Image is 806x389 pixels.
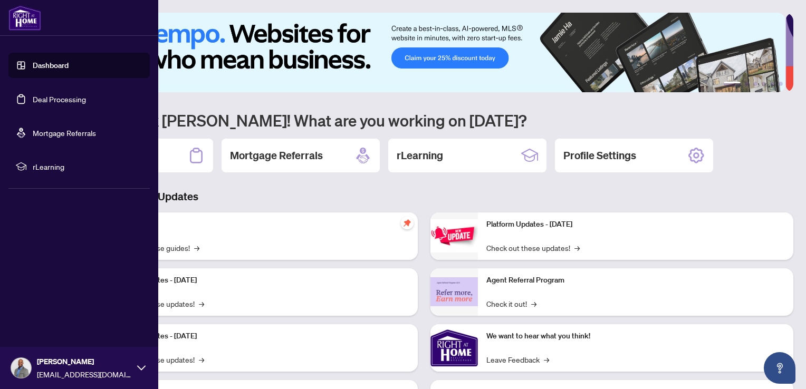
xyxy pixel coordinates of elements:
span: [PERSON_NAME] [37,356,132,367]
p: We want to hear what you think! [486,330,785,342]
h1: Welcome back [PERSON_NAME]! What are you working on [DATE]? [55,110,793,130]
h3: Brokerage & Industry Updates [55,189,793,204]
h2: Profile Settings [563,148,636,163]
img: Profile Icon [11,358,31,378]
img: We want to hear what you think! [430,324,478,372]
button: 2 [745,82,749,86]
p: Agent Referral Program [486,275,785,286]
img: logo [8,5,41,31]
button: 3 [753,82,757,86]
a: Mortgage Referrals [33,128,96,138]
span: → [199,354,204,365]
a: Check it out!→ [486,298,536,309]
p: Platform Updates - [DATE] [486,219,785,230]
span: [EMAIL_ADDRESS][DOMAIN_NAME] [37,368,132,380]
img: Agent Referral Program [430,277,478,306]
span: rLearning [33,161,142,172]
p: Platform Updates - [DATE] [111,330,409,342]
span: → [194,242,199,254]
span: → [531,298,536,309]
img: Platform Updates - June 23, 2025 [430,219,478,252]
img: Slide 0 [55,13,785,92]
span: → [544,354,549,365]
button: Open asap [764,352,795,384]
button: 1 [724,82,741,86]
a: Dashboard [33,61,69,70]
span: pushpin [401,217,414,229]
a: Check out these updates!→ [486,242,580,254]
h2: rLearning [397,148,443,163]
p: Self-Help [111,219,409,230]
a: Leave Feedback→ [486,354,549,365]
button: 6 [779,82,783,86]
span: → [574,242,580,254]
a: Deal Processing [33,94,86,104]
p: Platform Updates - [DATE] [111,275,409,286]
h2: Mortgage Referrals [230,148,323,163]
button: 4 [762,82,766,86]
button: 5 [770,82,774,86]
span: → [199,298,204,309]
